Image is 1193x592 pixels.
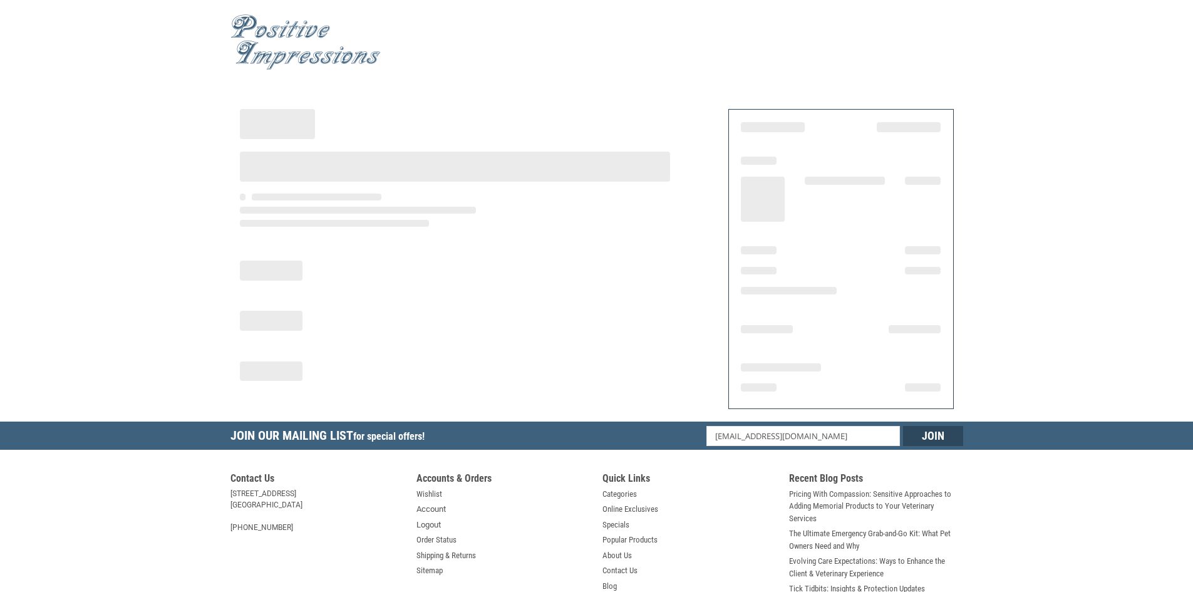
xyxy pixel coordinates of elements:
address: [STREET_ADDRESS] [GEOGRAPHIC_DATA] [PHONE_NUMBER] [230,488,405,533]
a: Pricing With Compassion: Sensitive Approaches to Adding Memorial Products to Your Veterinary Serv... [789,488,963,525]
a: The Ultimate Emergency Grab-and-Go Kit: What Pet Owners Need and Why [789,527,963,552]
a: Sitemap [416,564,443,577]
h5: Quick Links [602,472,777,488]
h5: Join Our Mailing List [230,422,431,454]
a: Contact Us [602,564,638,577]
h5: Contact Us [230,472,405,488]
img: Positive Impressions [230,14,381,70]
input: Join [903,426,963,446]
a: About Us [602,549,632,562]
h5: Accounts & Orders [416,472,591,488]
a: Categories [602,488,637,501]
input: Email [706,426,900,446]
a: Account [416,503,446,516]
a: Popular Products [602,534,658,546]
a: Shipping & Returns [416,549,476,562]
a: Evolving Care Expectations: Ways to Enhance the Client & Veterinary Experience [789,555,963,579]
a: Logout [416,519,441,531]
h5: Recent Blog Posts [789,472,963,488]
a: Online Exclusives [602,503,658,516]
a: Specials [602,519,629,531]
a: Wishlist [416,488,442,501]
span: for special offers! [353,430,425,442]
a: Order Status [416,534,457,546]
